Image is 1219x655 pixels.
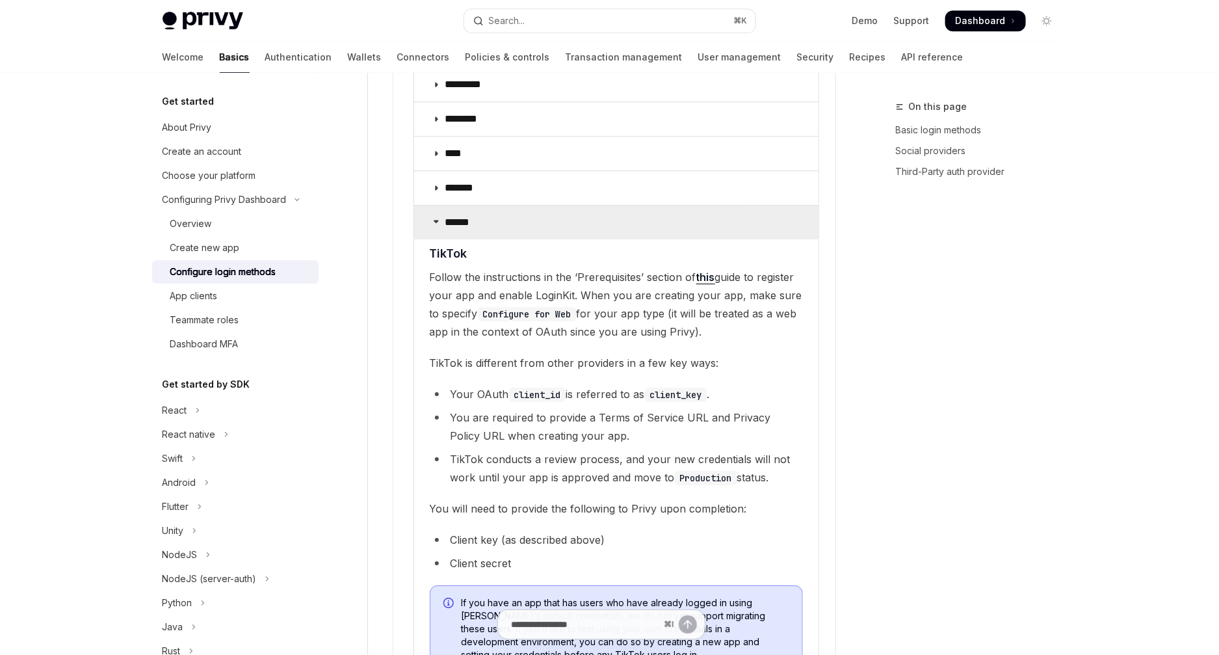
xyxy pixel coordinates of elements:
[163,42,204,73] a: Welcome
[163,403,187,418] div: React
[1036,10,1057,31] button: Toggle dark mode
[566,42,683,73] a: Transaction management
[152,399,319,422] button: Toggle React section
[430,450,803,487] li: TikTok conducts a review process, and your new credentials will not work until your app is approv...
[152,495,319,518] button: Toggle Flutter section
[909,99,967,114] span: On this page
[348,42,382,73] a: Wallets
[696,271,715,284] a: this
[430,268,803,341] span: Follow the instructions in the ‘Prerequisites’ section of guide to register your app and enable L...
[902,42,963,73] a: API reference
[430,554,803,572] li: Client secret
[163,451,183,466] div: Swift
[397,42,450,73] a: Connectors
[152,591,319,615] button: Toggle Python section
[679,615,697,634] button: Send message
[152,423,319,446] button: Toggle React native section
[163,120,212,135] div: About Privy
[163,377,250,392] h5: Get started by SDK
[430,408,803,445] li: You are required to provide a Terms of Service URL and Privacy Policy URL when creating your app.
[797,42,834,73] a: Security
[152,567,319,591] button: Toggle NodeJS (server-auth) section
[894,14,930,27] a: Support
[698,42,781,73] a: User management
[443,598,456,611] svg: Info
[956,14,1006,27] span: Dashboard
[430,354,803,372] span: TikTok is different from other providers in a few key ways:
[152,164,319,187] a: Choose your platform
[152,236,319,260] a: Create new app
[852,14,878,27] a: Demo
[152,260,319,284] a: Configure login methods
[945,10,1026,31] a: Dashboard
[430,385,803,403] li: Your OAuth is referred to as .
[163,499,189,515] div: Flutter
[170,336,239,352] div: Dashboard MFA
[152,284,319,308] a: App clients
[163,571,257,587] div: NodeJS (server-auth)
[163,144,242,159] div: Create an account
[170,264,276,280] div: Configure login methods
[220,42,250,73] a: Basics
[152,447,319,470] button: Toggle Swift section
[478,307,577,321] code: Configure for Web
[511,610,659,639] input: Ask a question...
[163,547,198,563] div: NodeJS
[170,288,218,304] div: App clients
[163,595,192,611] div: Python
[152,543,319,567] button: Toggle NodeJS section
[152,615,319,639] button: Toggle Java section
[163,475,196,490] div: Android
[489,13,525,29] div: Search...
[163,192,287,207] div: Configuring Privy Dashboard
[152,308,319,332] a: Teammate roles
[645,388,707,402] code: client_key
[465,42,550,73] a: Policies & controls
[163,427,216,442] div: React native
[163,523,184,539] div: Unity
[152,471,319,494] button: Toggle Android section
[850,42,886,73] a: Recipes
[152,188,319,211] button: Toggle Configuring Privy Dashboard section
[675,471,737,485] code: Production
[265,42,332,73] a: Authentication
[152,140,319,163] a: Create an account
[152,116,319,139] a: About Privy
[152,212,319,235] a: Overview
[163,168,256,183] div: Choose your platform
[163,12,243,30] img: light logo
[163,94,215,109] h5: Get started
[170,312,239,328] div: Teammate roles
[896,120,1068,140] a: Basic login methods
[430,245,467,262] span: TikTok
[896,161,1068,182] a: Third-Party auth provider
[163,619,183,635] div: Java
[152,519,319,542] button: Toggle Unity section
[430,531,803,549] li: Client key (as described above)
[896,140,1068,161] a: Social providers
[170,240,240,256] div: Create new app
[464,9,755,33] button: Open search
[430,500,803,518] span: You will need to provide the following to Privy upon completion:
[170,216,212,232] div: Overview
[734,16,748,26] span: ⌘ K
[509,388,566,402] code: client_id
[152,332,319,356] a: Dashboard MFA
